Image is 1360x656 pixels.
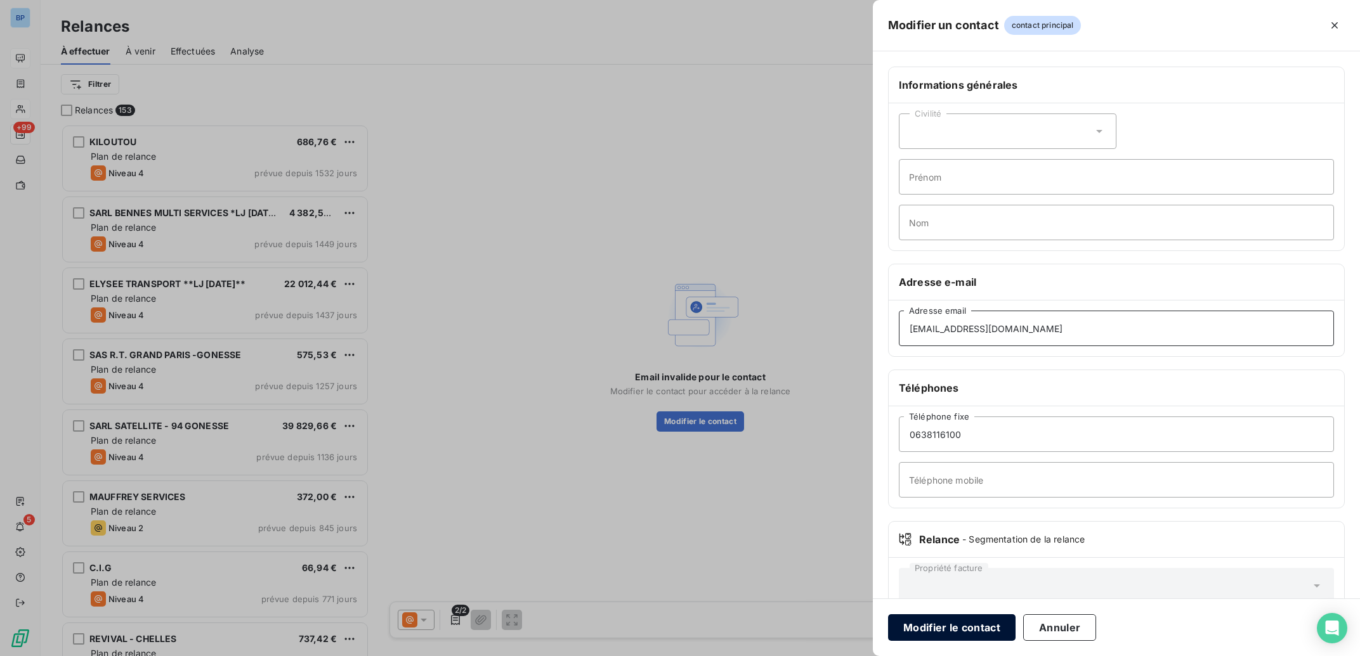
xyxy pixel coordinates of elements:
div: Relance [899,532,1334,547]
button: Annuler [1023,614,1096,641]
h5: Modifier un contact [888,16,999,34]
button: Modifier le contact [888,614,1016,641]
h6: Adresse e-mail [899,274,1334,290]
input: placeholder [899,205,1334,240]
div: Open Intercom Messenger [1317,613,1347,643]
input: placeholder [899,416,1334,452]
input: placeholder [899,462,1334,498]
input: placeholder [899,159,1334,195]
span: contact principal [1004,16,1082,35]
h6: Téléphones [899,380,1334,396]
h6: Informations générales [899,77,1334,93]
input: placeholder [899,311,1334,346]
span: - Segmentation de la relance [962,533,1085,546]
